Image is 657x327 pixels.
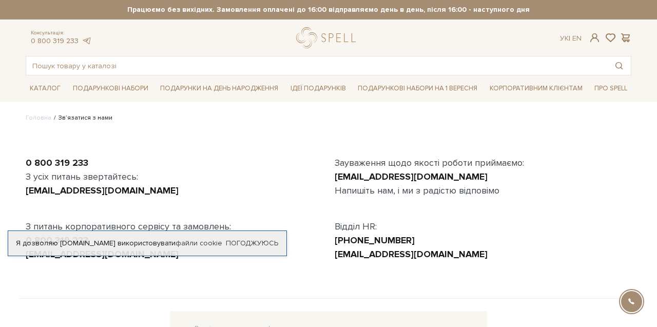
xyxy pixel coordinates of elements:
[26,248,179,260] a: [EMAIL_ADDRESS][DOMAIN_NAME]
[590,81,631,97] a: Про Spell
[335,248,488,260] a: [EMAIL_ADDRESS][DOMAIN_NAME]
[328,156,637,261] div: Зауваження щодо якості роботи приймаємо: Напишіть нам, і ми з радістю відповімо Відділ HR:
[226,239,278,248] a: Погоджуюсь
[20,156,328,261] div: З усіх питань звертайтесь: З питань корпоративного сервісу та замовлень:
[26,185,179,196] a: [EMAIL_ADDRESS][DOMAIN_NAME]
[51,113,112,123] li: Зв’язатися з нами
[354,80,481,97] a: Подарункові набори на 1 Вересня
[156,81,282,97] a: Подарунки на День народження
[607,56,631,75] button: Пошук товару у каталозі
[569,34,570,43] span: |
[8,239,286,248] div: Я дозволяю [DOMAIN_NAME] використовувати
[286,81,350,97] a: Ідеї подарунків
[26,56,607,75] input: Пошук товару у каталозі
[26,157,88,168] a: 0 800 319 233
[31,30,91,36] span: Консультація:
[69,81,152,97] a: Подарункові набори
[486,80,587,97] a: Корпоративним клієнтам
[31,36,79,45] a: 0 800 319 233
[335,235,415,246] a: [PHONE_NUMBER]
[26,114,51,122] a: Головна
[26,5,631,14] strong: Працюємо без вихідних. Замовлення оплачені до 16:00 відправляємо день в день, після 16:00 - насту...
[572,34,582,43] a: En
[296,27,360,48] a: logo
[81,36,91,45] a: telegram
[176,239,222,247] a: файли cookie
[335,171,488,182] a: [EMAIL_ADDRESS][DOMAIN_NAME]
[26,81,65,97] a: Каталог
[560,34,582,43] div: Ук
